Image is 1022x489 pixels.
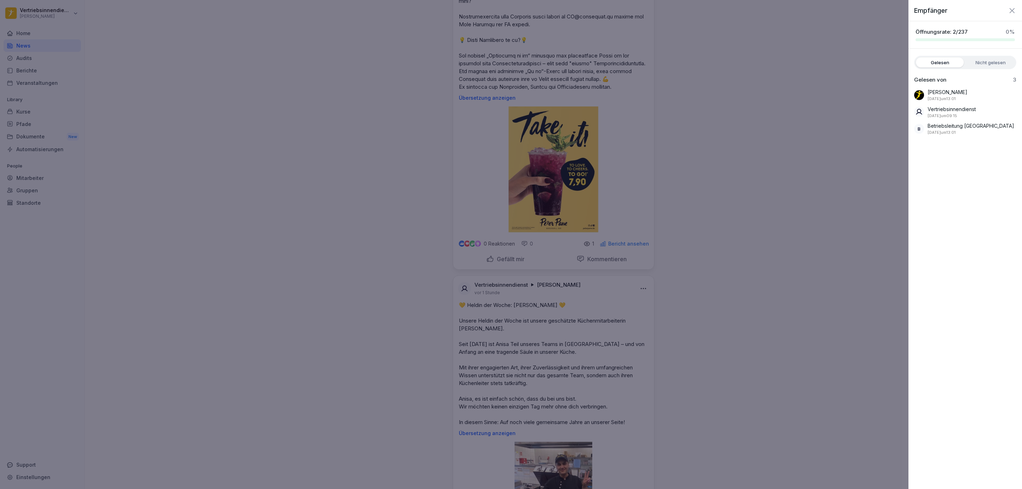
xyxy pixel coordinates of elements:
p: Betriebsleitung [GEOGRAPHIC_DATA] [928,122,1014,130]
label: Nicht gelesen [967,57,1015,67]
label: Gelesen [916,57,964,67]
img: bb1dm5ik91asdzthgjpp7xgs.png [914,90,924,100]
p: 13. August 2025 um 09:15 [928,113,957,119]
p: Empfänger [914,6,947,15]
p: [PERSON_NAME] [928,88,967,96]
div: B [914,124,924,134]
p: 13. August 2025 um 13:01 [928,96,956,102]
p: Vertriebsinnendienst [928,105,976,113]
p: 3 [1013,76,1016,83]
p: Öffnungsrate: 2/237 [916,28,968,35]
p: 13. August 2025 um 13:01 [928,130,956,136]
p: Gelesen von [914,76,946,83]
p: 0 % [1006,28,1015,35]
